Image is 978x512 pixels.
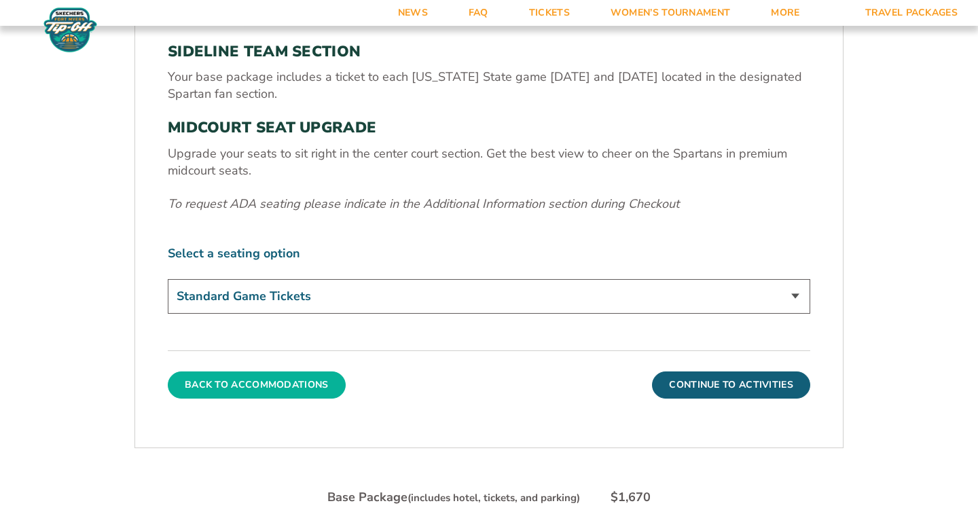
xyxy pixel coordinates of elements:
[168,196,679,212] em: To request ADA seating please indicate in the Additional Information section during Checkout
[407,491,580,505] small: (includes hotel, tickets, and parking)
[168,43,810,60] h3: SIDELINE TEAM SECTION
[168,119,810,136] h3: MIDCOURT SEAT UPGRADE
[652,371,810,399] button: Continue To Activities
[611,489,651,506] div: $1,670
[168,371,346,399] button: Back To Accommodations
[327,489,580,506] div: Base Package
[168,145,810,179] p: Upgrade your seats to sit right in the center court section. Get the best view to cheer on the Sp...
[168,245,810,262] label: Select a seating option
[168,69,810,103] p: Your base package includes a ticket to each [US_STATE] State game [DATE] and [DATE] located in th...
[41,7,100,53] img: Fort Myers Tip-Off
